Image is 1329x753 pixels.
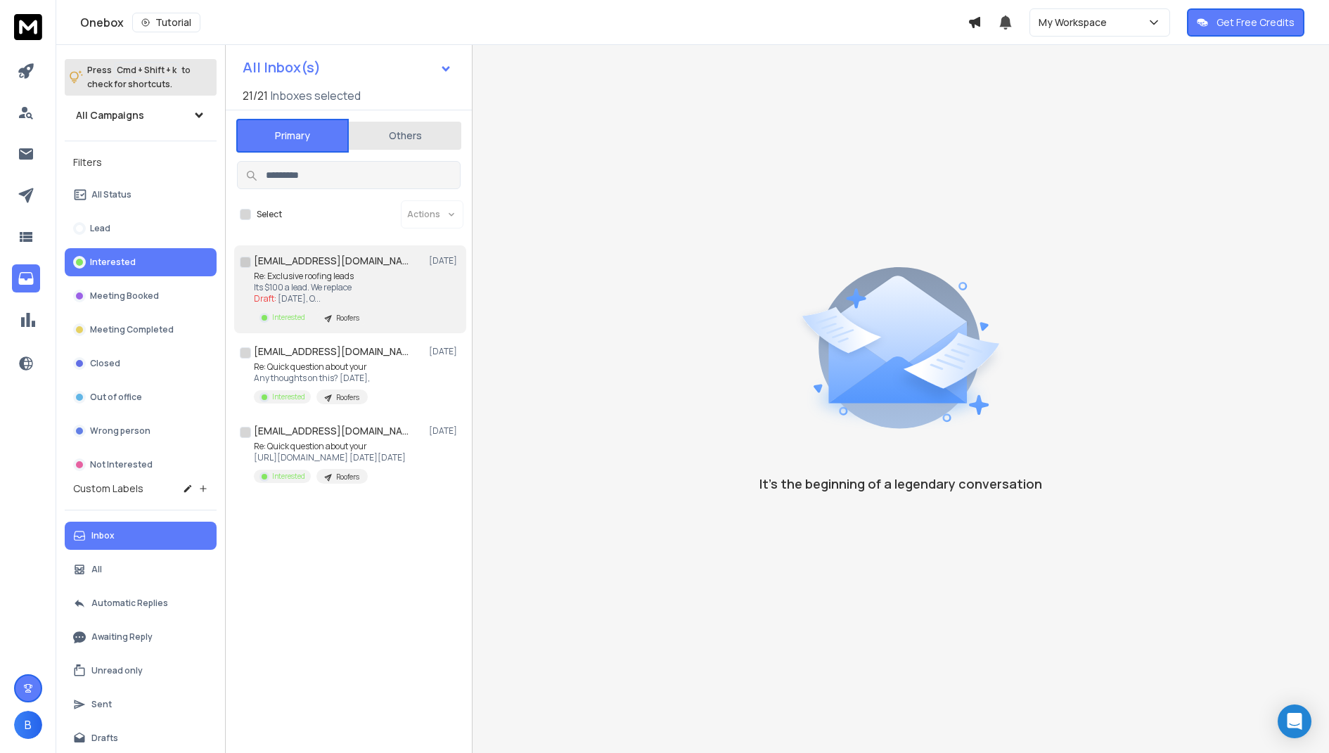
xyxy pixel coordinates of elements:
[271,87,361,104] h3: Inboxes selected
[1216,15,1295,30] p: Get Free Credits
[254,373,370,384] p: Any thoughts on this? [DATE],
[91,530,115,541] p: Inbox
[236,119,349,153] button: Primary
[254,361,370,373] p: Re: Quick question about your
[759,474,1042,494] p: It’s the beginning of a legendary conversation
[91,631,153,643] p: Awaiting Reply
[91,564,102,575] p: All
[65,522,217,550] button: Inbox
[254,282,368,293] p: Its $100 a lead. We replace
[257,209,282,220] label: Select
[272,471,305,482] p: Interested
[65,589,217,617] button: Automatic Replies
[91,598,168,609] p: Automatic Replies
[80,13,968,32] div: Onebox
[65,451,217,479] button: Not Interested
[272,392,305,402] p: Interested
[65,690,217,719] button: Sent
[65,153,217,172] h3: Filters
[91,733,118,744] p: Drafts
[90,223,110,234] p: Lead
[1278,704,1311,738] div: Open Intercom Messenger
[90,290,159,302] p: Meeting Booked
[254,452,406,463] p: [URL][DOMAIN_NAME] [DATE][DATE]
[1187,8,1304,37] button: Get Free Credits
[65,101,217,129] button: All Campaigns
[91,189,131,200] p: All Status
[254,345,409,359] h1: [EMAIL_ADDRESS][DOMAIN_NAME]
[91,665,143,676] p: Unread only
[272,312,305,323] p: Interested
[254,254,409,268] h1: [EMAIL_ADDRESS][DOMAIN_NAME]
[90,392,142,403] p: Out of office
[336,472,359,482] p: Roofers
[65,214,217,243] button: Lead
[349,120,461,151] button: Others
[65,282,217,310] button: Meeting Booked
[14,711,42,739] button: B
[429,425,461,437] p: [DATE]
[65,383,217,411] button: Out of office
[243,60,321,75] h1: All Inbox(s)
[90,257,136,268] p: Interested
[65,181,217,209] button: All Status
[254,424,409,438] h1: [EMAIL_ADDRESS][DOMAIN_NAME]
[254,441,406,452] p: Re: Quick question about your
[90,459,153,470] p: Not Interested
[336,392,359,403] p: Roofers
[1039,15,1112,30] p: My Workspace
[76,108,144,122] h1: All Campaigns
[90,324,174,335] p: Meeting Completed
[336,313,359,323] p: Roofers
[65,316,217,344] button: Meeting Completed
[278,292,321,304] span: [DATE], O ...
[132,13,200,32] button: Tutorial
[231,53,463,82] button: All Inbox(s)
[91,699,112,710] p: Sent
[90,358,120,369] p: Closed
[90,425,150,437] p: Wrong person
[254,271,368,282] p: Re: Exclusive roofing leads
[65,417,217,445] button: Wrong person
[429,346,461,357] p: [DATE]
[65,623,217,651] button: Awaiting Reply
[65,349,217,378] button: Closed
[115,62,179,78] span: Cmd + Shift + k
[65,248,217,276] button: Interested
[65,555,217,584] button: All
[243,87,268,104] span: 21 / 21
[429,255,461,266] p: [DATE]
[254,292,276,304] span: Draft:
[65,724,217,752] button: Drafts
[65,657,217,685] button: Unread only
[87,63,191,91] p: Press to check for shortcuts.
[73,482,143,496] h3: Custom Labels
